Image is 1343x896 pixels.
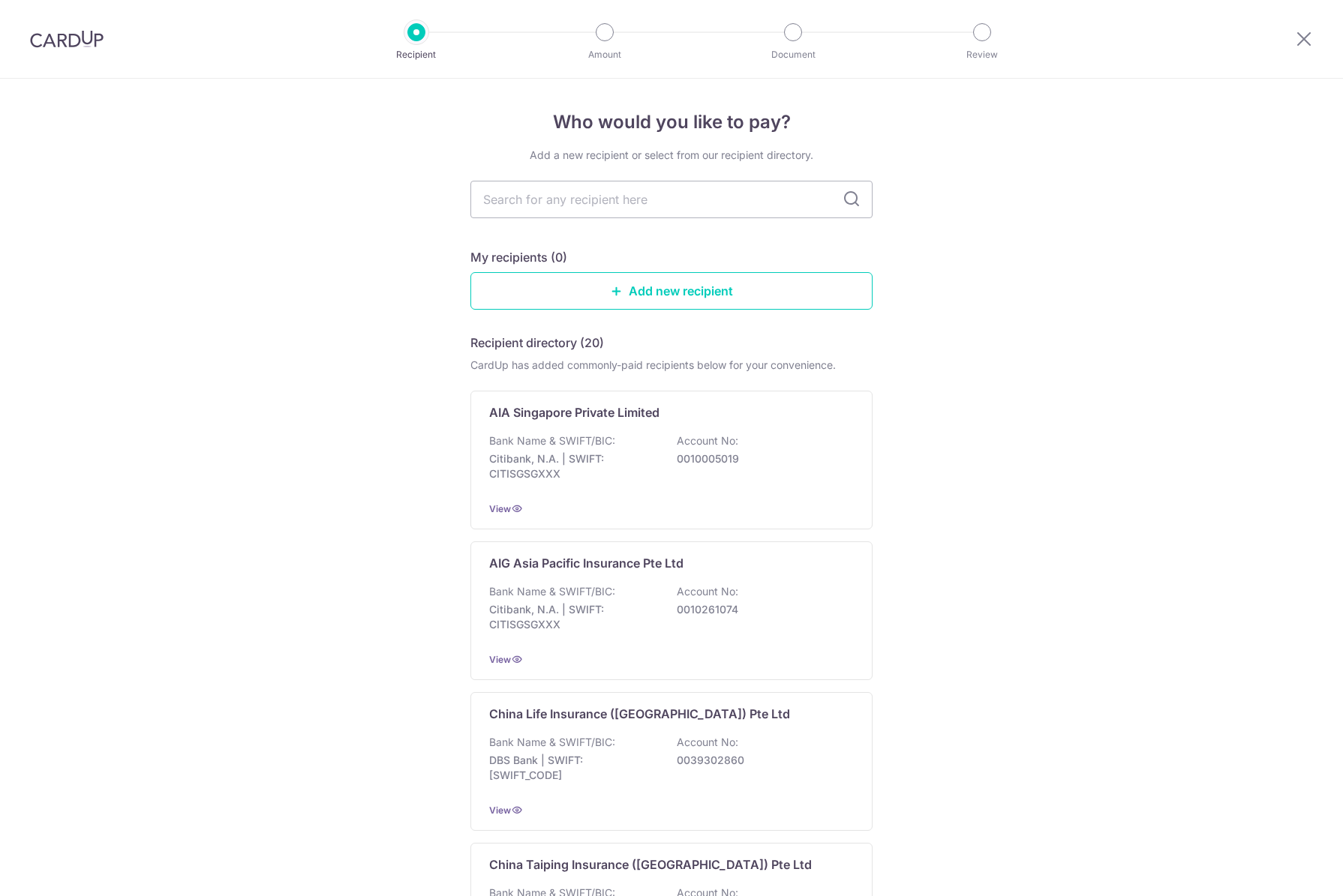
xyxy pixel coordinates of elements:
[677,451,845,466] p: 0010005019
[470,334,604,352] h5: Recipient directory (20)
[470,109,873,136] h4: Who would you like to pay?
[677,602,845,617] p: 0010261074
[1246,851,1328,889] iframe: Opens a widget where you can find more information
[489,584,615,599] p: Bank Name & SWIFT/BIC:
[489,856,812,874] p: China Taiping Insurance ([GEOGRAPHIC_DATA]) Pte Ltd
[489,554,684,572] p: AIG Asia Pacific Insurance Pte Ltd
[549,47,660,62] p: Amount
[489,602,657,632] p: Citibank, N.A. | SWIFT: CITISGSGXXX
[470,248,567,266] h5: My recipients (0)
[677,584,738,599] p: Account No:
[677,735,738,750] p: Account No:
[489,705,790,723] p: China Life Insurance ([GEOGRAPHIC_DATA]) Pte Ltd
[489,753,657,783] p: DBS Bank | SWIFT: [SWIFT_CODE]
[489,805,511,816] a: View
[489,403,659,421] p: AIA Singapore Private Limited
[489,654,511,665] a: View
[677,433,738,448] p: Account No:
[927,47,1038,62] p: Review
[489,503,511,514] a: View
[470,272,873,310] a: Add new recipient
[489,433,615,448] p: Bank Name & SWIFT/BIC:
[470,358,873,373] div: CardUp has added commonly-paid recipients below for your convenience.
[470,148,873,163] div: Add a new recipient or select from our recipient directory.
[489,735,615,750] p: Bank Name & SWIFT/BIC:
[489,451,657,481] p: Citibank, N.A. | SWIFT: CITISGSGXXX
[361,47,472,62] p: Recipient
[470,181,873,218] input: Search for any recipient here
[30,30,104,48] img: CardUp
[677,753,845,768] p: 0039302860
[738,47,849,62] p: Document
